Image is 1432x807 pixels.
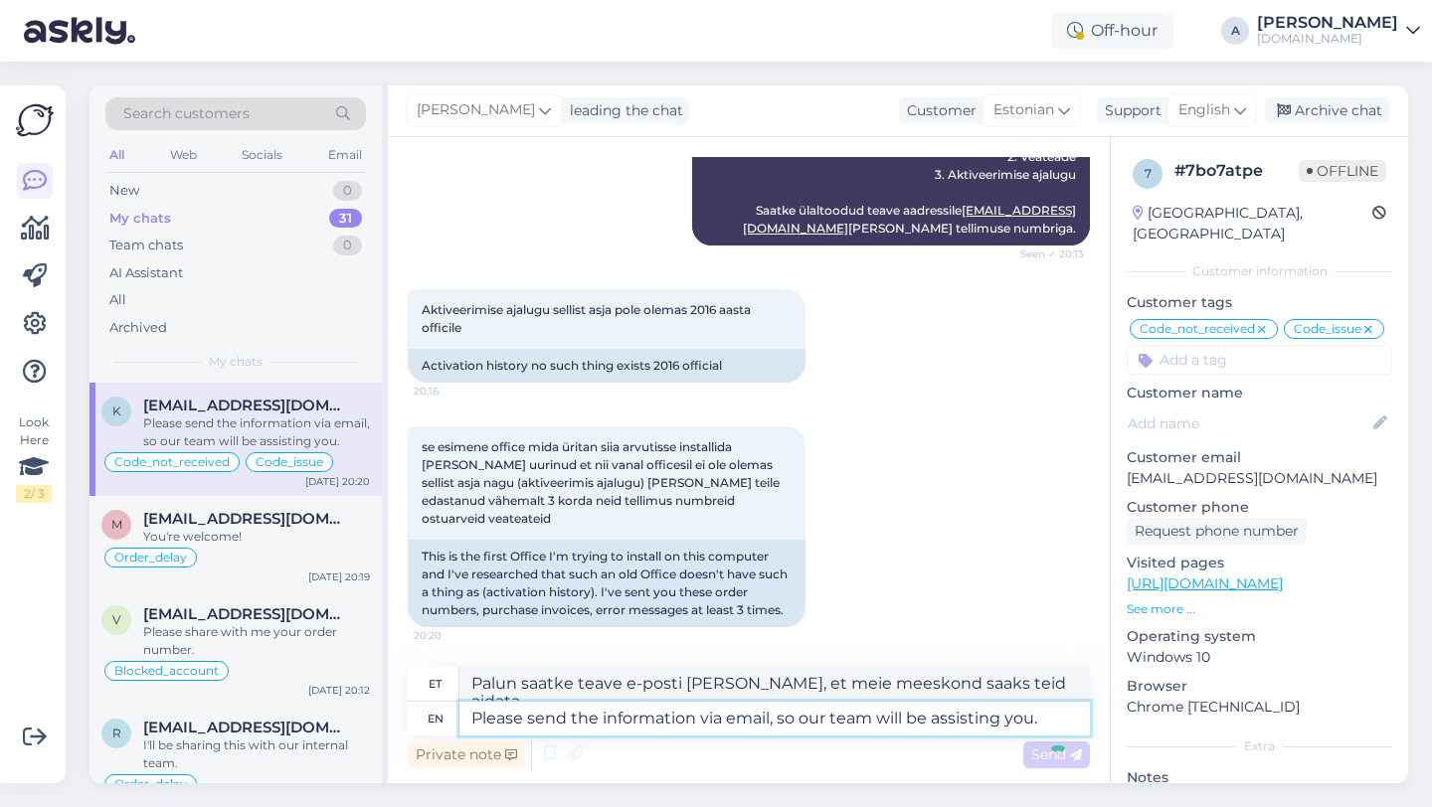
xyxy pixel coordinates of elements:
span: Code_issue [256,456,323,468]
span: Aktiveerimise ajalugu sellist asja pole olemas 2016 aasta officile [422,302,754,335]
div: Activation history no such thing exists 2016 official [408,349,805,383]
span: Seen ✓ 20:13 [1009,246,1084,261]
div: Customer information [1127,262,1392,280]
div: My chats [109,209,171,229]
p: [EMAIL_ADDRESS][DOMAIN_NAME] [1127,468,1392,489]
div: Archived [109,318,167,338]
div: Extra [1127,737,1392,755]
div: Customer [899,100,977,121]
span: 20:20 [414,628,488,643]
div: [DATE] 20:19 [308,569,370,584]
span: Code_issue [1294,323,1361,335]
div: Olgu, sel juhul palun saatke brauserist täisekraanil kuvatõmmised: 1. Kuidas te koodi sisestate 2... [692,69,1090,245]
div: [DATE] 20:20 [305,474,370,489]
span: English [1178,99,1230,121]
span: 20:16 [414,384,488,399]
div: # 7bo7atpe [1174,159,1299,183]
div: I'll be sharing this with our internal team. [143,736,370,772]
input: Add name [1128,412,1369,434]
span: Estonian [993,99,1054,121]
p: Operating system [1127,626,1392,647]
span: M [111,517,122,532]
div: 2 / 3 [16,485,52,503]
div: You're welcome! [143,528,370,546]
div: Web [166,142,201,168]
span: Code_not_received [1140,323,1255,335]
span: vacija321@inbox.lv [143,605,350,623]
div: Off-hour [1051,13,1173,49]
div: 0 [333,236,362,255]
p: Customer email [1127,447,1392,468]
div: Request phone number [1127,518,1307,545]
p: Customer tags [1127,292,1392,313]
a: [URL][DOMAIN_NAME] [1127,574,1283,592]
div: Archive chat [1265,97,1390,124]
div: [DOMAIN_NAME] [1257,31,1398,47]
span: Order_delay [114,552,187,564]
p: Customer phone [1127,497,1392,518]
div: [DATE] 20:12 [308,683,370,698]
p: Visited pages [1127,553,1392,573]
div: leading the chat [562,100,683,121]
span: Code_not_received [114,456,230,468]
span: ruusvali@gmail.com [143,719,350,736]
span: [PERSON_NAME] [417,99,535,121]
span: My chats [209,353,263,371]
p: Customer name [1127,383,1392,403]
div: AI Assistant [109,263,183,283]
span: Search customers [123,103,250,124]
span: Blocked_account [114,665,219,677]
p: Windows 10 [1127,647,1392,668]
span: k [112,403,121,418]
span: Offline [1299,160,1386,182]
div: [PERSON_NAME] [1257,15,1398,31]
div: Socials [238,142,286,168]
div: New [109,181,139,201]
div: All [105,142,128,168]
p: Browser [1127,676,1392,697]
span: Myojin199@gmail.com [143,510,350,528]
div: Support [1097,100,1162,121]
span: se esimene office mida üritan siia arvutisse installida [PERSON_NAME] uurinud et nii vanal office... [422,439,783,526]
div: Please send the information via email, so our team will be assisting you. [143,414,370,450]
img: Askly Logo [16,101,54,139]
span: 7 [1145,166,1152,181]
div: 0 [333,181,362,201]
div: A [1221,17,1249,45]
span: r [112,726,121,740]
p: Chrome [TECHNICAL_ID] [1127,697,1392,718]
span: kallekenk1@outlook.com [143,397,350,414]
div: All [109,290,126,310]
a: [PERSON_NAME][DOMAIN_NAME] [1257,15,1420,47]
p: Notes [1127,767,1392,788]
span: v [112,612,120,627]
span: Order_delay [114,778,187,790]
input: Add a tag [1127,345,1392,375]
p: See more ... [1127,600,1392,618]
div: This is the first Office I'm trying to install on this computer and I've researched that such an ... [408,540,805,627]
div: [GEOGRAPHIC_DATA], [GEOGRAPHIC_DATA] [1133,203,1372,244]
div: Look Here [16,413,52,503]
div: 31 [329,209,362,229]
div: Team chats [109,236,183,255]
div: Please share with me your order number. [143,623,370,659]
div: Email [324,142,366,168]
